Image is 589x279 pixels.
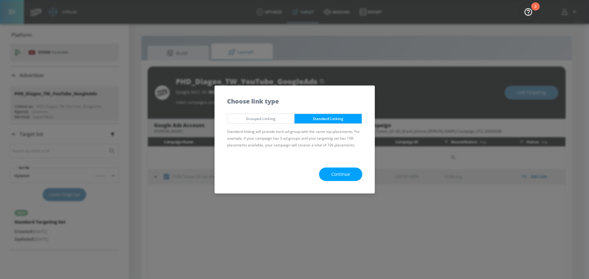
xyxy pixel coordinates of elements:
[227,114,295,124] button: Grouped Linking
[227,98,279,104] h5: Choose link type
[534,6,537,14] div: 2
[299,115,357,122] span: Standard Linking
[294,114,362,124] button: Standard Linking
[331,171,350,178] span: Continue
[227,128,362,149] p: Standard linking will provide each ad group with the same top placements. For example, if your ca...
[232,115,290,122] span: Grouped Linking
[319,168,362,181] button: Continue
[520,3,537,20] button: Open Resource Center, 2 new notifications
